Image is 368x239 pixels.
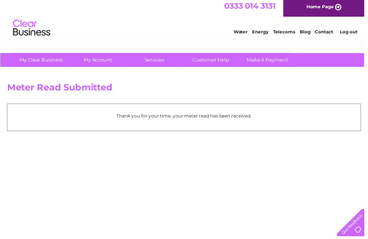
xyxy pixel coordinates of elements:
a: Blog [303,32,314,38]
a: Contact [318,32,336,38]
a: Telecoms [276,32,298,38]
a: My Clear Business [11,54,73,68]
img: logo.png [13,20,51,42]
a: Energy [255,32,271,38]
a: Make A Payment [239,54,301,68]
h2: Meter Read Submitted [7,83,365,98]
a: 0333 014 3131 [226,4,278,13]
a: Log out [343,32,361,38]
a: My Account [68,54,130,68]
a: Services [125,54,187,68]
p: Thank you for your time, your meter read has been received. [11,113,360,120]
a: Customer Help [182,54,244,68]
a: Water [236,32,250,38]
div: Clear Business is a trading name of Verastar Limited (registered in [GEOGRAPHIC_DATA] No. 3667643... [7,4,362,36]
